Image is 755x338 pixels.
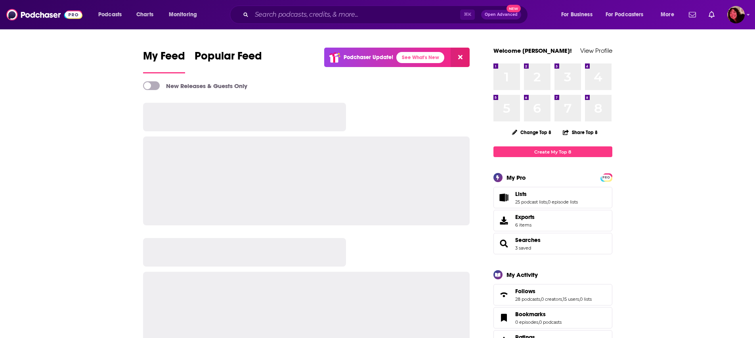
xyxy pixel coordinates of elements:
a: My Feed [143,49,185,73]
img: User Profile [727,6,745,23]
span: Exports [496,215,512,226]
a: View Profile [580,47,612,54]
a: 28 podcasts [515,296,540,302]
span: For Podcasters [606,9,644,20]
span: , [562,296,563,302]
span: Charts [136,9,153,20]
a: New Releases & Guests Only [143,81,247,90]
a: Charts [131,8,158,21]
button: Show profile menu [727,6,745,23]
span: Lists [515,190,527,198]
a: Popular Feed [195,49,262,73]
a: 0 creators [541,296,562,302]
span: , [579,296,580,302]
a: Show notifications dropdown [705,8,718,21]
div: My Pro [507,174,526,181]
span: My Feed [143,49,185,67]
span: New [507,5,521,12]
a: Exports [493,210,612,231]
span: Exports [515,213,535,221]
span: Searches [493,233,612,254]
a: 0 lists [580,296,592,302]
span: Lists [493,187,612,208]
span: , [547,199,548,205]
a: 25 podcast lists [515,199,547,205]
button: Change Top 8 [507,127,556,137]
span: Popular Feed [195,49,262,67]
a: PRO [602,174,611,180]
input: Search podcasts, credits, & more... [252,8,460,21]
a: 0 podcasts [539,319,562,325]
a: Searches [496,238,512,249]
span: , [540,296,541,302]
button: open menu [93,8,132,21]
span: Logged in as Kathryn-Musilek [727,6,745,23]
span: For Business [561,9,593,20]
a: 0 episode lists [548,199,578,205]
span: Bookmarks [515,311,546,318]
a: Bookmarks [496,312,512,323]
a: Follows [496,289,512,300]
span: , [538,319,539,325]
a: 0 episodes [515,319,538,325]
p: Podchaser Update! [344,54,393,61]
span: Podcasts [98,9,122,20]
a: 15 users [563,296,579,302]
span: Bookmarks [493,307,612,328]
button: open menu [163,8,207,21]
div: My Activity [507,271,538,278]
a: Show notifications dropdown [686,8,699,21]
span: More [661,9,674,20]
span: 6 items [515,222,535,228]
a: See What's New [396,52,444,63]
a: Create My Top 8 [493,146,612,157]
span: Monitoring [169,9,197,20]
span: Follows [493,284,612,305]
a: Bookmarks [515,311,562,318]
span: Open Advanced [485,13,518,17]
span: ⌘ K [460,10,475,20]
span: Follows [515,288,535,295]
a: Follows [515,288,592,295]
a: Searches [515,236,541,244]
div: Search podcasts, credits, & more... [237,6,535,24]
button: Open AdvancedNew [481,10,521,19]
a: Lists [496,192,512,203]
button: open menu [600,8,655,21]
button: Share Top 8 [562,125,598,140]
img: Podchaser - Follow, Share and Rate Podcasts [6,7,82,22]
a: Lists [515,190,578,198]
button: open menu [556,8,602,21]
button: open menu [655,8,684,21]
a: Welcome [PERSON_NAME]! [493,47,572,54]
a: 3 saved [515,245,531,251]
